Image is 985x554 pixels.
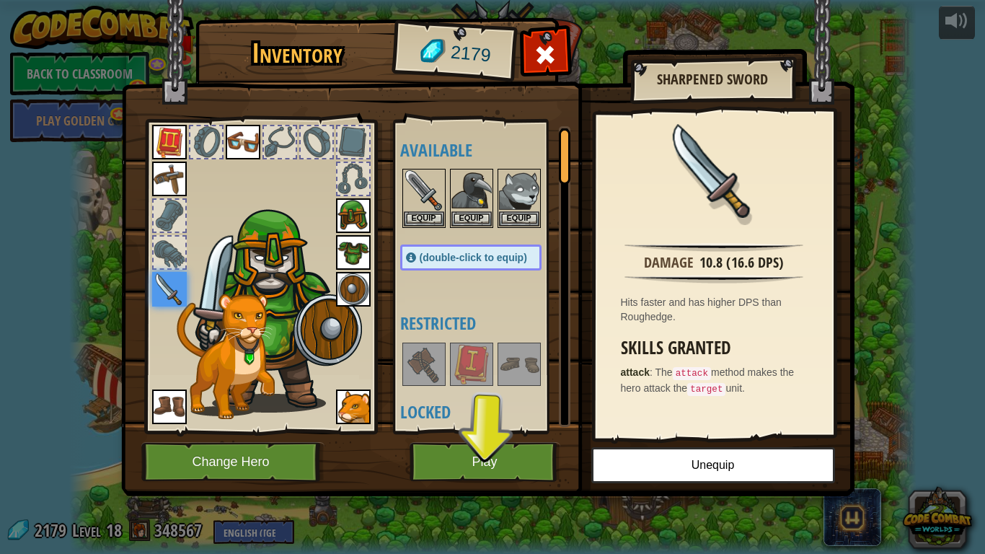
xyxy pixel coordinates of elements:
[451,170,492,211] img: portrait.png
[451,211,492,227] button: Equip
[420,252,527,263] span: (double-click to equip)
[621,366,795,394] span: The method makes the hero attack the unit.
[177,294,275,419] img: cougar-paper-dolls.png
[699,252,784,273] div: 10.8 (16.6 DPS)
[336,272,371,307] img: portrait.png
[451,344,492,384] img: portrait.png
[404,211,444,227] button: Equip
[188,203,365,413] img: male.png
[621,338,815,358] h3: Skills Granted
[400,141,570,159] h4: Available
[624,243,803,252] img: hr.png
[336,390,371,424] img: portrait.png
[206,38,389,69] h1: Inventory
[404,170,444,211] img: portrait.png
[152,390,187,424] img: portrait.png
[404,344,444,384] img: portrait.png
[336,235,371,270] img: portrait.png
[226,125,260,159] img: portrait.png
[499,170,539,211] img: portrait.png
[673,367,711,380] code: attack
[667,124,761,218] img: portrait.png
[449,40,492,69] span: 2179
[141,442,324,482] button: Change Hero
[400,403,570,421] h4: Locked
[650,366,655,378] span: :
[499,211,539,227] button: Equip
[336,198,371,233] img: portrait.png
[644,252,694,273] div: Damage
[400,314,570,333] h4: Restricted
[152,272,187,307] img: portrait.png
[591,447,835,483] button: Unequip
[410,442,560,482] button: Play
[152,125,187,159] img: portrait.png
[621,366,650,378] strong: attack
[645,71,780,87] h2: Sharpened Sword
[621,295,815,324] div: Hits faster and has higher DPS than Roughedge.
[624,275,803,283] img: hr.png
[687,383,725,396] code: target
[499,344,539,384] img: portrait.png
[152,162,187,196] img: portrait.png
